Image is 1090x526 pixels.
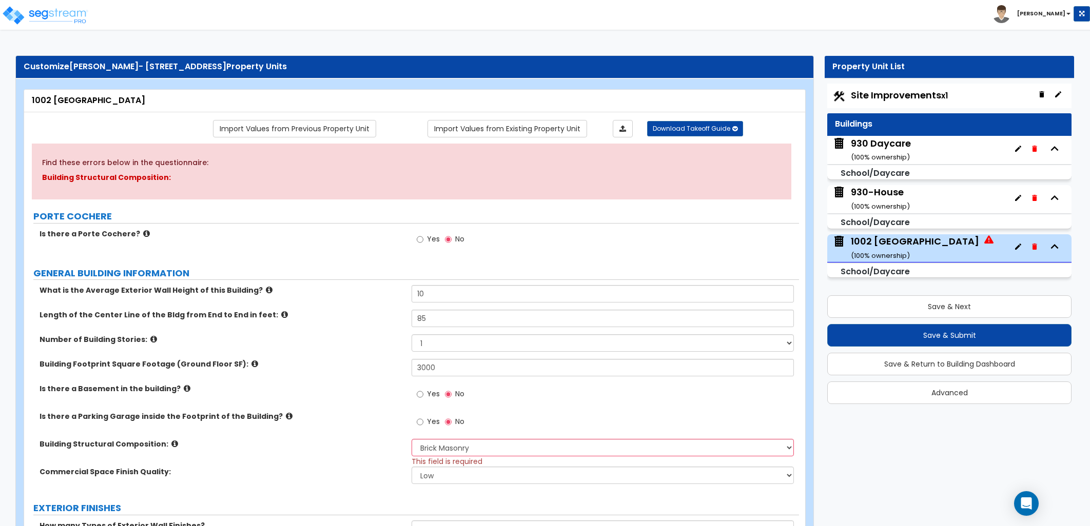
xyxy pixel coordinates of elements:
[213,120,376,137] a: Import the dynamic attribute values from previous properties.
[412,456,482,467] span: This field is required
[40,229,404,239] label: Is there a Porte Cochere?
[40,467,404,477] label: Commercial Space Finish Quality:
[69,60,226,72] span: [PERSON_NAME]- [STREET_ADDRESS]
[33,501,799,515] label: EXTERIOR FINISHES
[445,389,452,400] input: No
[40,359,404,369] label: Building Footprint Square Footage (Ground Floor SF):
[171,440,178,448] i: click for more info!
[832,137,911,163] span: 930 Daycare
[827,381,1072,404] button: Advanced
[851,137,911,163] div: 930 Daycare
[653,124,730,133] span: Download Takeoff Guide
[417,389,423,400] input: Yes
[42,172,781,184] p: Building Structural Composition:
[835,118,1064,130] div: Buildings
[851,235,979,261] div: 1002 [GEOGRAPHIC_DATA]
[851,186,910,212] div: 930-House
[851,89,948,102] span: Site Improvements
[40,439,404,449] label: Building Structural Composition:
[184,385,190,392] i: click for more info!
[832,235,994,261] span: 1002 Madison
[832,90,846,103] img: Construction.png
[150,335,157,343] i: click for more info!
[455,389,464,399] span: No
[832,186,846,199] img: building.svg
[266,286,272,294] i: click for more info!
[851,251,910,260] small: ( 100 % ownership)
[40,383,404,394] label: Is there a Basement in the building?
[832,137,846,150] img: building.svg
[286,412,293,420] i: click for more info!
[417,234,423,245] input: Yes
[24,61,806,73] div: Customize Property Units
[251,360,258,368] i: click for more info!
[832,186,910,212] span: 930-House
[851,152,910,162] small: ( 100 % ownership)
[841,216,910,228] small: School/Daycare
[33,267,799,280] label: GENERAL BUILDING INFORMATION
[827,295,1072,318] button: Save & Next
[42,159,781,167] h5: Find these errors below in the questionnaire:
[143,230,150,237] i: click for more info!
[281,311,288,318] i: click for more info!
[851,201,910,211] small: ( 100 % ownership)
[832,61,1066,73] div: Property Unit List
[427,416,440,427] span: Yes
[427,234,440,244] span: Yes
[1017,10,1065,17] b: [PERSON_NAME]
[33,210,799,223] label: PORTE COCHERE
[827,353,1072,375] button: Save & Return to Building Dashboard
[445,234,452,245] input: No
[40,334,404,345] label: Number of Building Stories:
[417,416,423,428] input: Yes
[827,324,1072,347] button: Save & Submit
[455,234,464,244] span: No
[40,310,404,320] label: Length of the Center Line of the Bldg from End to End in feet:
[40,285,404,295] label: What is the Average Exterior Wall Height of this Building?
[32,95,797,107] div: 1002 [GEOGRAPHIC_DATA]
[841,167,910,179] small: School/Daycare
[427,120,587,137] a: Import the dynamic attribute values from existing properties.
[2,5,89,26] img: logo_pro_r.png
[40,411,404,421] label: Is there a Parking Garage inside the Footprint of the Building?
[941,90,948,101] small: x1
[427,389,440,399] span: Yes
[832,235,846,248] img: building.svg
[1014,491,1039,516] div: Open Intercom Messenger
[455,416,464,427] span: No
[992,5,1010,23] img: avatar.png
[445,416,452,428] input: No
[647,121,743,136] button: Download Takeoff Guide
[613,120,633,137] a: Import the dynamic attributes value through Excel sheet
[841,266,910,277] small: School/Daycare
